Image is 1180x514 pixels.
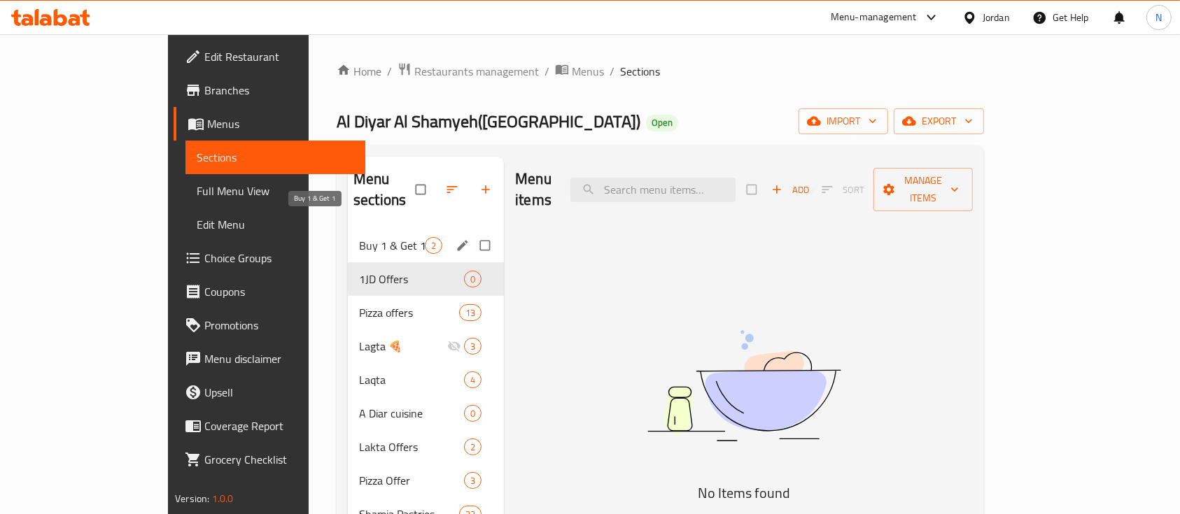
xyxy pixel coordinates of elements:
[204,384,354,401] span: Upsell
[337,62,984,80] nav: breadcrumb
[175,490,209,508] span: Version:
[569,482,919,504] h5: No Items found
[873,168,973,211] button: Manage items
[983,10,1010,25] div: Jordan
[174,342,365,376] a: Menu disclaimer
[569,293,919,478] img: dish.svg
[620,63,660,80] span: Sections
[459,304,482,321] div: items
[359,405,464,422] span: A Diar cuisine
[348,363,504,397] div: Laqta4
[810,113,877,130] span: import
[174,376,365,409] a: Upsell
[799,108,888,134] button: import
[212,490,234,508] span: 1.0.0
[197,216,354,233] span: Edit Menu
[353,169,416,210] h2: Menu sections
[1156,10,1162,25] span: N
[174,73,365,107] a: Branches
[174,241,365,275] a: Choice Groups
[359,304,459,321] span: Pizza offers
[359,237,425,254] span: Buy 1 & Get 1
[204,417,354,434] span: Coverage Report
[465,340,481,353] span: 3
[348,397,504,430] div: A Diar cuisine0
[470,174,504,205] button: Add section
[348,430,504,464] div: Lakta Offers2
[348,296,504,329] div: Pizza offers13
[197,149,354,166] span: Sections
[447,339,461,353] svg: Inactive section
[348,229,504,262] div: Buy 1 & Get 12edit
[359,271,464,287] span: 1JD Offers
[197,183,354,199] span: Full Menu View
[570,178,736,202] input: search
[425,237,442,254] div: items
[204,283,354,300] span: Coupons
[407,176,437,203] span: Select all sections
[387,63,392,80] li: /
[414,63,539,80] span: Restaurants management
[905,113,973,130] span: export
[207,115,354,132] span: Menus
[437,174,470,205] span: Sort sections
[204,451,354,468] span: Grocery Checklist
[348,329,504,363] div: Lagta 🍕3
[204,317,354,334] span: Promotions
[348,464,504,497] div: Pizza Offer3
[464,271,482,287] div: items
[174,107,365,141] a: Menus
[464,371,482,388] div: items
[465,273,481,286] span: 0
[464,438,482,455] div: items
[348,262,504,296] div: 1JD Offers0
[174,409,365,443] a: Coverage Report
[768,179,813,201] button: Add
[515,169,554,210] h2: Menu items
[359,371,464,388] span: Laqta
[204,82,354,99] span: Branches
[465,474,481,487] span: 3
[464,472,482,489] div: items
[454,236,475,255] button: edit
[894,108,984,134] button: export
[464,405,482,422] div: items
[885,172,962,207] span: Manage items
[359,338,447,355] span: Lagta 🍕
[185,208,365,241] a: Edit Menu
[185,174,365,208] a: Full Menu View
[460,306,481,320] span: 13
[174,40,365,73] a: Edit Restaurant
[337,106,640,137] span: Al Diyar Al Shamyeh([GEOGRAPHIC_DATA])
[204,250,354,266] span: Choice Groups
[174,275,365,308] a: Coupons
[204,48,354,65] span: Edit Restaurant
[465,407,481,420] span: 0
[465,373,481,387] span: 4
[646,115,678,131] div: Open
[545,63,549,80] li: /
[185,141,365,174] a: Sections
[771,182,809,198] span: Add
[398,62,539,80] a: Restaurants management
[204,350,354,367] span: Menu disclaimer
[465,441,481,454] span: 2
[768,179,813,201] span: Add item
[174,443,365,476] a: Grocery Checklist
[555,62,604,80] a: Menus
[831,9,917,26] div: Menu-management
[813,179,873,201] span: Sort items
[174,308,365,342] a: Promotions
[464,338,482,355] div: items
[646,117,678,129] span: Open
[359,472,464,489] span: Pizza Offer
[359,438,464,455] span: Lakta Offers
[572,63,604,80] span: Menus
